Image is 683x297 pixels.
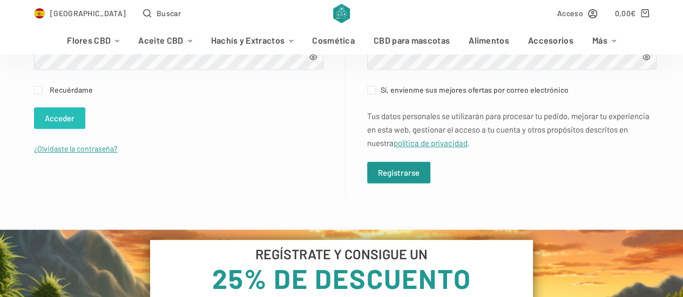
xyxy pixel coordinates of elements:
[394,138,468,148] a: política de privacidad
[364,27,459,54] a: CBD para mascotas
[333,4,350,23] img: CBD Alchemy
[129,27,201,54] a: Aceite CBD
[459,27,518,54] a: Alimentos
[303,27,364,54] a: Cosmética
[557,7,583,19] span: Acceso
[166,265,518,292] h3: 25% DE DESCUENTO
[34,144,117,153] a: ¿Olvidaste la contraseña?
[58,27,626,54] nav: Menú de cabecera
[557,7,598,19] a: Acceso
[34,107,85,129] button: Acceder
[614,9,635,18] bdi: 0,00
[157,7,181,19] span: Buscar
[583,27,625,54] a: Más
[367,84,657,96] label: Sí, envíenme sus mejores ofertas por correo electrónico
[34,7,126,19] a: Select Country
[143,7,181,19] button: Abrir formulario de búsqueda
[631,9,635,18] span: €
[34,86,43,94] input: Recuérdame
[367,86,376,94] input: Sí, envíenme sus mejores ofertas por correo electrónico
[50,7,126,19] span: [GEOGRAPHIC_DATA]
[50,85,93,94] span: Recuérdame
[166,247,518,261] h6: REGÍSTRATE Y CONSIGUE UN
[58,27,129,54] a: Flores CBD
[367,162,430,183] button: Registrarse
[201,27,303,54] a: Hachís y Extractos
[367,109,657,149] p: Tus datos personales se utilizarán para procesar tu pedido, mejorar tu experiencia en esta web, g...
[34,8,45,19] img: ES Flag
[614,7,648,19] a: Carro de compra
[518,27,583,54] a: Accesorios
